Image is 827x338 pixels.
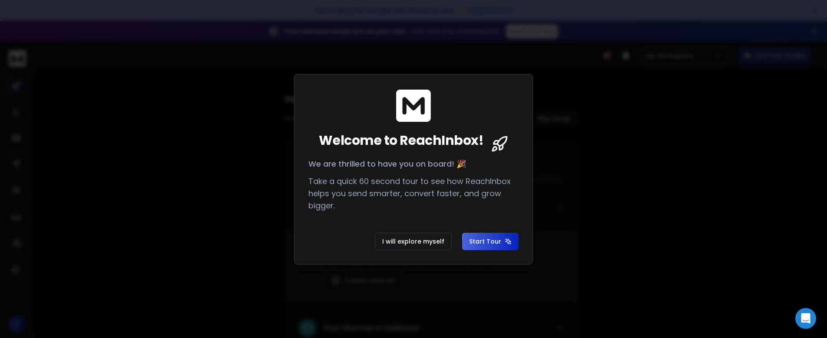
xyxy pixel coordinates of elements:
[308,158,519,170] p: We are thrilled to have you on board! 🎉
[795,308,816,329] div: Open Intercom Messenger
[319,133,483,148] span: Welcome to ReachInbox!
[469,237,512,246] span: Start Tour
[462,233,519,250] button: Start Tour
[308,175,519,212] p: Take a quick 60 second tour to see how ReachInbox helps you send smarter, convert faster, and gro...
[375,233,452,250] button: I will explore myself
